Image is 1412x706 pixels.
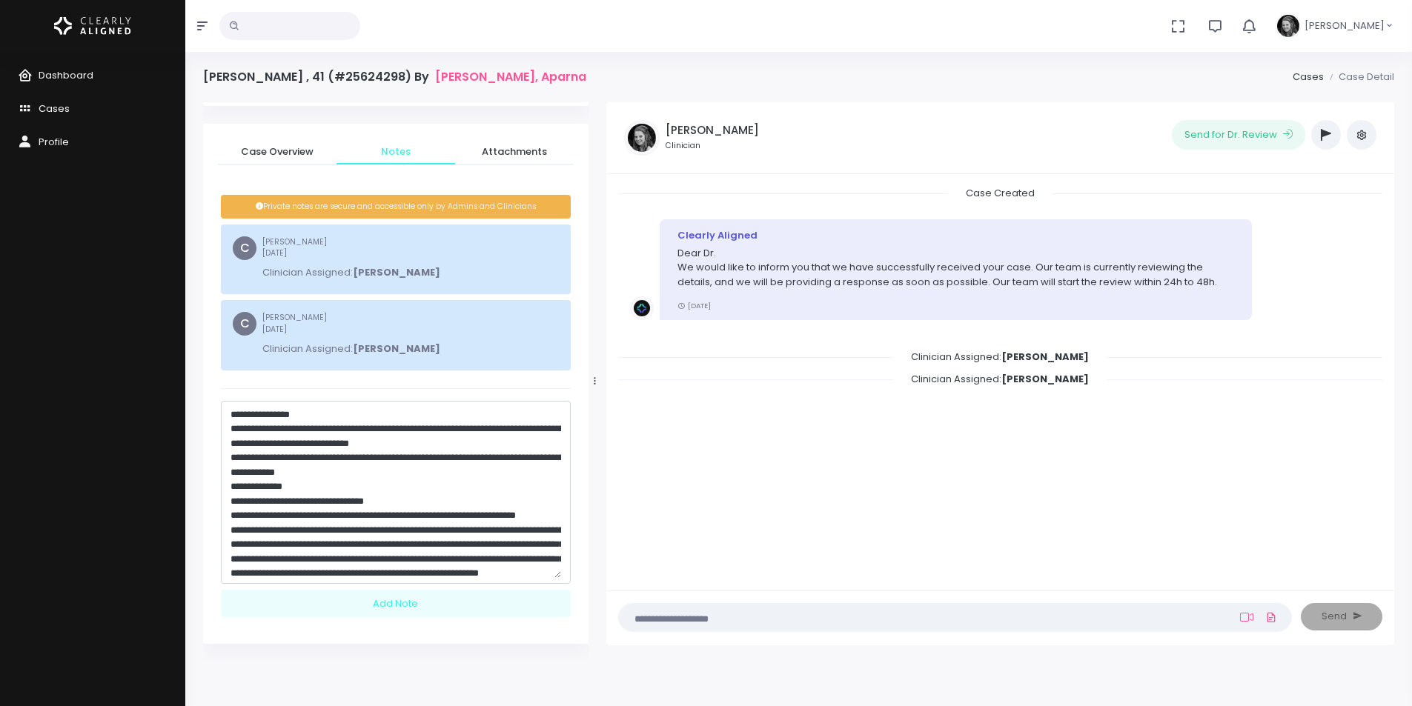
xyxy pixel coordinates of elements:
span: Clinician Assigned: [893,345,1107,368]
a: [PERSON_NAME], Aparna [435,70,586,84]
button: Send for Dr. Review [1172,120,1305,150]
small: Clinician [666,140,759,152]
b: [PERSON_NAME] [1001,372,1089,386]
span: Attachments [467,144,562,159]
span: [DATE] [262,324,287,335]
span: C [233,236,256,260]
span: Dashboard [39,68,93,82]
img: Header Avatar [1275,13,1302,39]
span: C [233,312,256,336]
li: Case Detail [1324,70,1394,84]
p: Clinician Assigned: [262,342,440,356]
span: Notes [348,144,443,159]
a: Cases [1293,70,1324,84]
h5: [PERSON_NAME] [666,124,759,137]
a: Add Files [1262,604,1280,630]
p: Dear Dr. We would like to inform you that we have successfully received your case. Our team is cu... [677,246,1234,290]
b: [PERSON_NAME] [353,342,440,356]
small: [PERSON_NAME] [262,312,440,335]
div: scrollable content [203,102,589,662]
img: Logo Horizontal [54,10,131,41]
span: Cases [39,101,70,116]
div: scrollable content [618,186,1382,575]
span: Clinician Assigned: [893,367,1107,390]
div: Private notes are secure and accessible only by Admins and Clinicians [221,195,571,219]
p: Clinician Assigned: [262,265,440,280]
span: [DATE] [262,247,287,259]
b: [PERSON_NAME] [353,265,440,279]
span: Profile [39,135,69,149]
div: Clearly Aligned [677,228,1234,243]
small: [PERSON_NAME] [262,236,440,259]
b: [PERSON_NAME] [1001,350,1089,364]
small: [DATE] [677,301,711,310]
span: Case Overview [230,144,325,159]
div: Add Note [221,590,571,617]
span: Case Created [948,182,1053,204]
h4: [PERSON_NAME] , 41 (#25624298) By [203,70,586,84]
a: Add Loom Video [1237,611,1256,623]
span: [PERSON_NAME] [1305,19,1385,33]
